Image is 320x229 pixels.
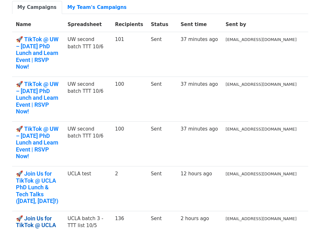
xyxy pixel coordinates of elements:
[147,17,177,32] th: Status
[288,199,320,229] iframe: Chat Widget
[64,77,111,121] td: UW second batch TTT 10/6
[64,166,111,211] td: UCLA test
[181,37,218,42] a: 37 minutes ago
[147,32,177,77] td: Sent
[111,121,147,166] td: 100
[12,1,62,14] a: My Campaigns
[64,17,111,32] th: Spreadsheet
[226,172,297,176] small: [EMAIL_ADDRESS][DOMAIN_NAME]
[226,37,297,42] small: [EMAIL_ADDRESS][DOMAIN_NAME]
[226,82,297,87] small: [EMAIL_ADDRESS][DOMAIN_NAME]
[147,121,177,166] td: Sent
[16,125,60,160] a: 🚀 TikTok @ UW – [DATE] PhD Lunch and Learn Event | RSVP Now!
[111,32,147,77] td: 101
[226,127,297,131] small: [EMAIL_ADDRESS][DOMAIN_NAME]
[12,17,64,32] th: Name
[64,32,111,77] td: UW second batch TTT 10/6
[111,17,147,32] th: Recipients
[147,166,177,211] td: Sent
[62,1,132,14] a: My Team's Campaigns
[111,77,147,121] td: 100
[111,166,147,211] td: 2
[181,216,209,221] a: 2 hours ago
[181,126,218,132] a: 37 minutes ago
[181,171,212,177] a: 12 hours ago
[177,17,222,32] th: Sent time
[226,216,297,221] small: [EMAIL_ADDRESS][DOMAIN_NAME]
[64,121,111,166] td: UW second batch TTT 10/6
[181,81,218,87] a: 37 minutes ago
[16,81,60,115] a: 🚀 TikTok @ UW – [DATE] PhD Lunch and Learn Event | RSVP Now!
[147,77,177,121] td: Sent
[16,36,60,70] a: 🚀 TikTok @ UW – [DATE] PhD Lunch and Learn Event | RSVP Now!
[222,17,301,32] th: Sent by
[16,170,60,205] a: 🚀 Join Us for TikTok @ UCLA PhD Lunch & Tech Talks ([DATE], [DATE]!)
